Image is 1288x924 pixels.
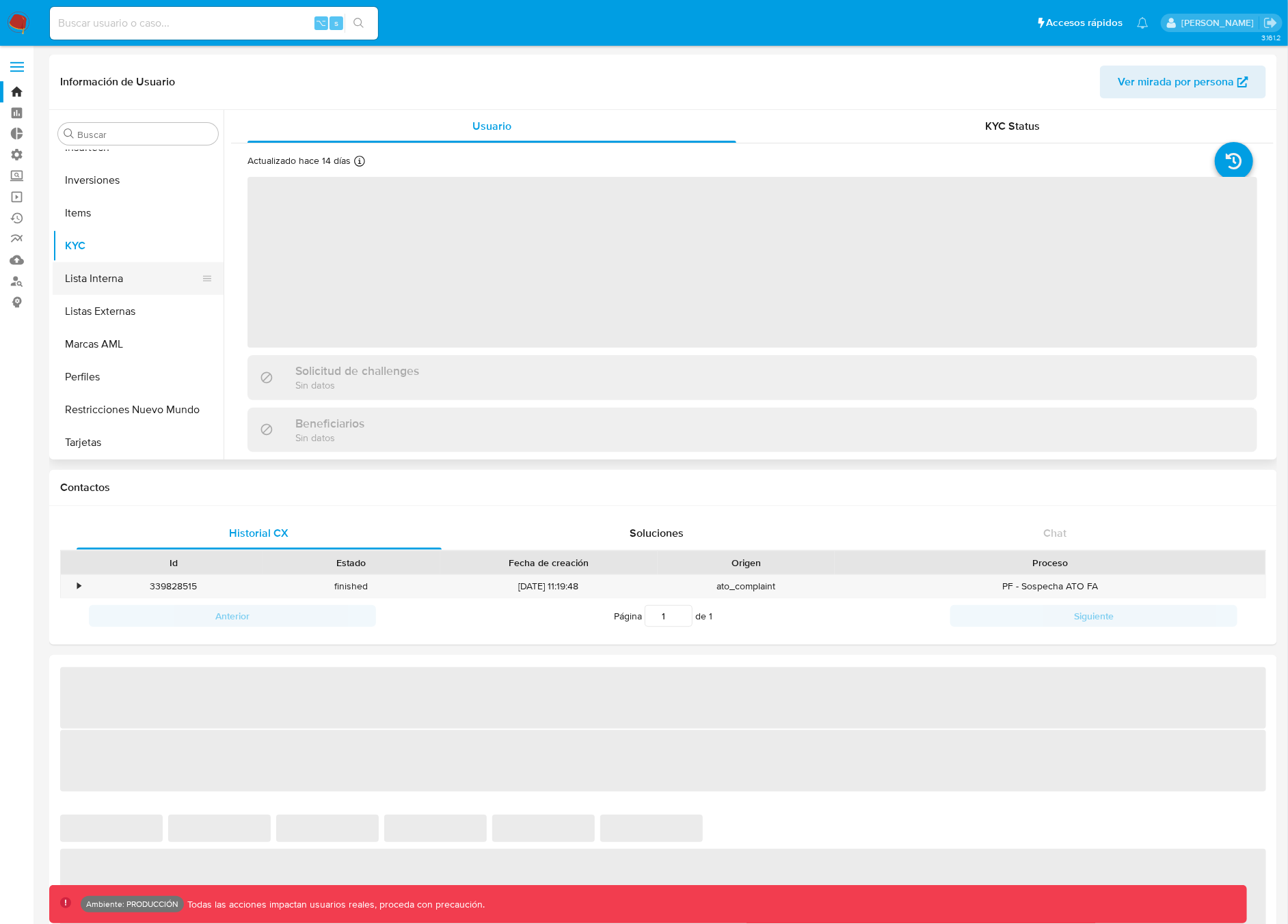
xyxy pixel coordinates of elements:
[230,525,289,541] span: Historial CX
[384,815,487,842] span: ‌
[630,525,684,541] span: Soluciones
[53,426,224,459] button: Tarjetas
[295,416,364,431] h3: Beneficiarios
[263,575,440,598] div: finished
[184,898,485,911] p: Todas las acciones impactan usuarios reales, proceda con precaución.
[986,118,1041,134] span: KYC Status
[950,605,1237,627] button: Siguiente
[247,408,1257,452] div: BeneficiariosSin datos
[53,328,224,361] button: Marcas AML
[1118,66,1234,98] span: Ver mirada por persona
[1181,16,1259,29] p: yamil.zavala@mercadolibre.com
[168,815,271,842] span: ‌
[600,815,703,842] span: ‌
[295,431,364,444] p: Sin datos
[844,556,1256,570] div: Proceso
[86,901,178,907] p: Ambiente: PRODUCCIÓN
[64,128,75,139] button: Buscar
[53,361,224,393] button: Perfiles
[60,815,163,842] span: ‌
[247,154,351,167] p: Actualizado hace 14 días
[53,295,224,328] button: Listas Externas
[50,14,378,32] input: Buscar usuario o caso...
[60,481,1266,494] h1: Contactos
[247,355,1257,400] div: Solicitud de challengesSin datos
[53,197,224,229] button: Items
[316,16,326,29] span: ⌥
[53,164,224,197] button: Inversiones
[295,378,419,391] p: Sin datos
[472,118,511,134] span: Usuario
[614,605,712,627] span: Página de
[60,75,175,89] h1: Información de Usuario
[77,580,81,593] div: •
[1043,525,1066,541] span: Chat
[89,605,376,627] button: Anterior
[334,16,338,29] span: s
[440,575,658,598] div: [DATE] 11:19:48
[835,575,1265,598] div: PF - Sospecha ATO FA
[77,128,213,141] input: Buscar
[667,556,826,570] div: Origen
[1137,17,1149,29] a: Notificaciones
[1047,16,1123,30] span: Accesos rápidos
[492,815,595,842] span: ‌
[53,229,224,262] button: KYC
[247,177,1257,348] span: ‌
[60,730,1266,792] span: ‌
[345,14,373,33] button: search-icon
[295,363,419,378] h3: Solicitud de challenges
[85,575,263,598] div: 339828515
[272,556,431,570] div: Estado
[1263,16,1278,30] a: Salir
[1100,66,1266,98] button: Ver mirada por persona
[94,556,253,570] div: Id
[658,575,835,598] div: ato_complaint
[53,393,224,426] button: Restricciones Nuevo Mundo
[450,556,648,570] div: Fecha de creación
[276,815,379,842] span: ‌
[53,262,213,295] button: Lista Interna
[60,667,1266,729] span: ‌
[709,609,712,623] span: 1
